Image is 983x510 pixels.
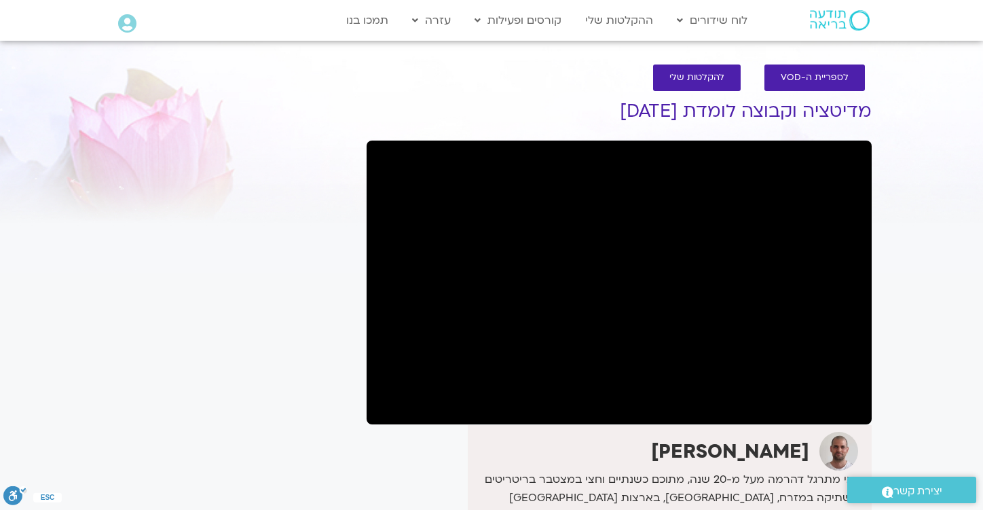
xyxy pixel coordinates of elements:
[893,482,942,500] span: יצירת קשר
[653,65,741,91] a: להקלטות שלי
[651,439,809,465] strong: [PERSON_NAME]
[468,7,568,33] a: קורסים ופעילות
[810,10,870,31] img: תודעה בריאה
[405,7,458,33] a: עזרה
[670,7,754,33] a: לוח שידורים
[578,7,660,33] a: ההקלטות שלי
[781,73,849,83] span: לספריית ה-VOD
[847,477,976,503] a: יצירת קשר
[367,141,872,424] iframe: מדיטציה וקבוצה לומדת עם דקל קנטי - 29.8.25
[669,73,724,83] span: להקלטות שלי
[339,7,395,33] a: תמכו בנו
[819,432,858,471] img: דקל קנטי
[367,101,872,122] h1: מדיטציה וקבוצה לומדת [DATE]
[764,65,865,91] a: לספריית ה-VOD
